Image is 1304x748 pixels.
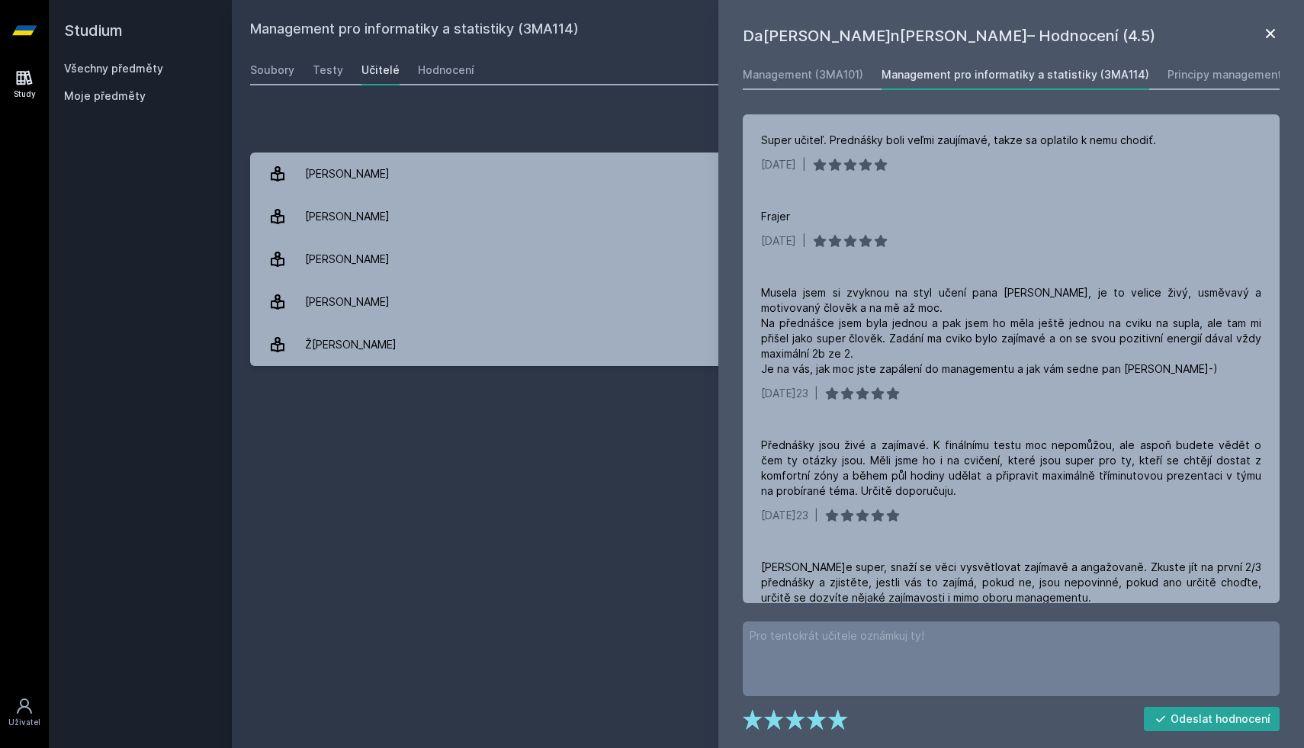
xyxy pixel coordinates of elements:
[305,244,390,274] div: [PERSON_NAME]
[250,55,294,85] a: Soubory
[250,238,1286,281] a: [PERSON_NAME] 5 hodnocení 3.8
[313,63,343,78] div: Testy
[250,18,1115,43] h2: Management pro informatiky a statistiky (3MA114)
[418,55,474,85] a: Hodnocení
[761,285,1261,377] div: Musela jsem si zvyknou na styl učení pana [PERSON_NAME], je to velice živý, usměvavý a motivovaný...
[361,63,400,78] div: Učitelé
[250,323,1286,366] a: Ž[PERSON_NAME] 2 hodnocení 5.0
[313,55,343,85] a: Testy
[761,133,1156,148] div: Super učiteľ. Prednášky boli veľmi zaujímavé, takze sa oplatilo k nemu chodiť.
[3,689,46,736] a: Uživatel
[761,157,796,172] div: [DATE]
[418,63,474,78] div: Hodnocení
[305,329,397,360] div: Ž[PERSON_NAME]
[14,88,36,100] div: Study
[305,201,390,232] div: [PERSON_NAME]
[250,152,1286,195] a: [PERSON_NAME] 16 hodnocení 4.5
[361,55,400,85] a: Učitelé
[761,233,796,249] div: [DATE]
[64,88,146,104] span: Moje předměty
[305,287,390,317] div: [PERSON_NAME]
[802,233,806,249] div: |
[8,717,40,728] div: Uživatel
[3,61,46,108] a: Study
[250,63,294,78] div: Soubory
[64,62,163,75] a: Všechny předměty
[305,159,390,189] div: [PERSON_NAME]
[802,157,806,172] div: |
[761,209,790,224] div: Frajer
[250,195,1286,238] a: [PERSON_NAME] 1 hodnocení 5.0
[250,281,1286,323] a: [PERSON_NAME] 3 hodnocení 3.7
